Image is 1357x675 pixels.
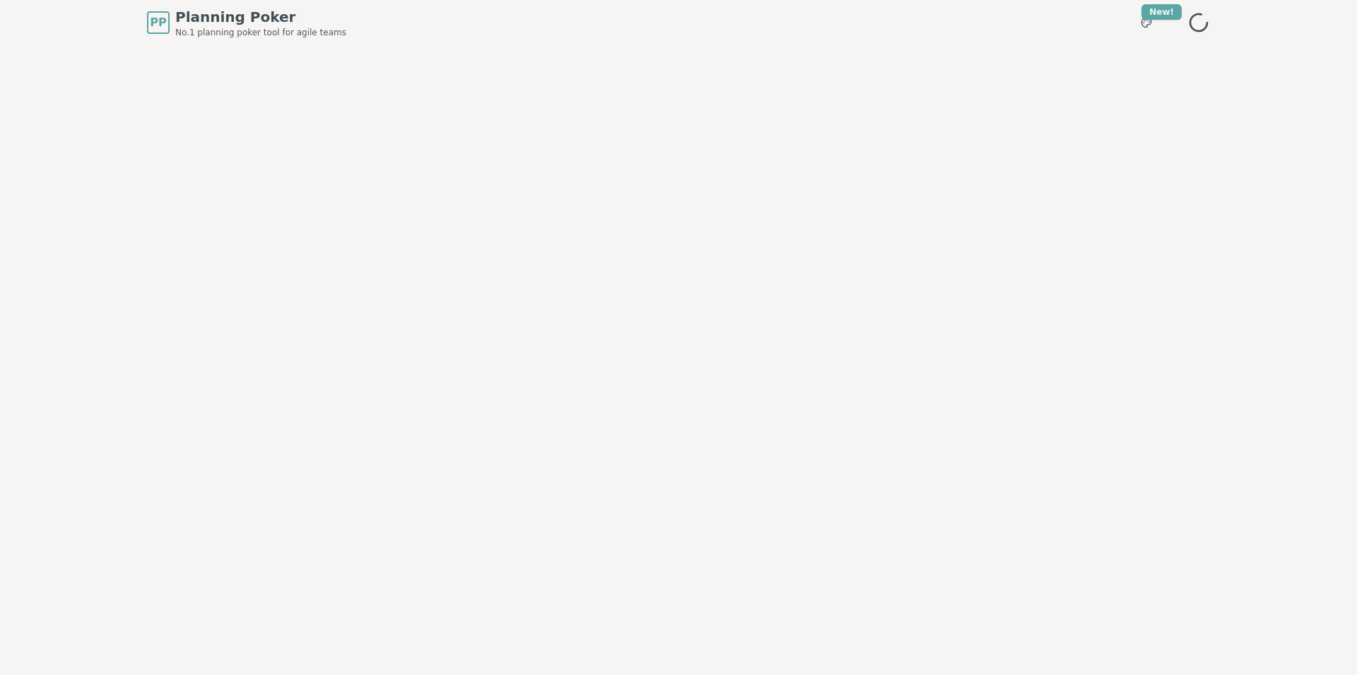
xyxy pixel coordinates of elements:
button: New! [1134,10,1159,35]
a: PPPlanning PokerNo.1 planning poker tool for agile teams [147,7,346,38]
span: PP [150,14,166,31]
span: Planning Poker [175,7,346,27]
div: New! [1141,4,1182,20]
span: No.1 planning poker tool for agile teams [175,27,346,38]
